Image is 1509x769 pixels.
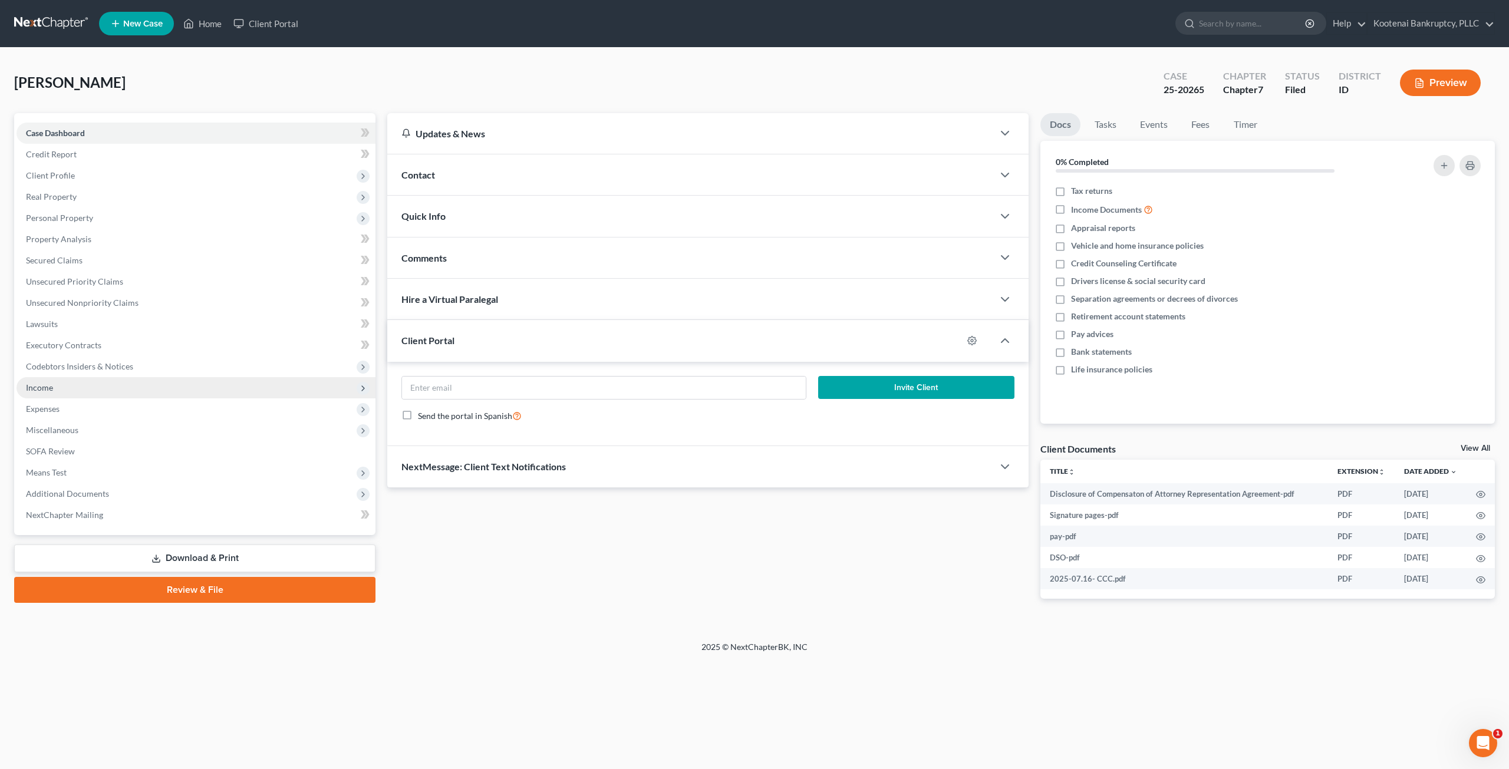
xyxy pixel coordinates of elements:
[1085,113,1126,136] a: Tasks
[26,446,75,456] span: SOFA Review
[401,169,435,180] span: Contact
[1131,113,1177,136] a: Events
[14,577,375,603] a: Review & File
[1395,483,1467,504] td: [DATE]
[402,377,806,399] input: Enter email
[26,361,133,371] span: Codebtors Insiders & Notices
[1071,258,1177,269] span: Credit Counseling Certificate
[1395,568,1467,589] td: [DATE]
[1071,185,1112,197] span: Tax returns
[1328,568,1395,589] td: PDF
[1328,526,1395,547] td: PDF
[401,252,447,263] span: Comments
[1328,547,1395,568] td: PDF
[1071,346,1132,358] span: Bank statements
[26,382,53,392] span: Income
[1071,222,1135,234] span: Appraisal reports
[26,255,83,265] span: Secured Claims
[1056,157,1109,167] strong: 0% Completed
[14,74,126,91] span: [PERSON_NAME]
[1378,468,1385,476] i: unfold_more
[1040,483,1328,504] td: Disclosure of Compensaton of Attorney Representation Agreement-pdf
[818,376,1014,400] button: Invite Client
[17,504,375,526] a: NextChapter Mailing
[1040,504,1328,526] td: Signature pages-pdf
[1461,444,1490,453] a: View All
[1182,113,1220,136] a: Fees
[1258,84,1263,95] span: 7
[1327,13,1366,34] a: Help
[17,313,375,335] a: Lawsuits
[1395,526,1467,547] td: [DATE]
[1071,275,1205,287] span: Drivers license & social security card
[1368,13,1494,34] a: Kootenai Bankruptcy, PLLC
[1285,70,1320,83] div: Status
[1071,204,1142,216] span: Income Documents
[14,544,375,572] a: Download & Print
[123,19,163,28] span: New Case
[401,127,979,140] div: Updates & News
[1040,547,1328,568] td: DSO-pdf
[1164,70,1204,83] div: Case
[26,467,67,477] span: Means Test
[401,210,446,222] span: Quick Info
[1400,70,1481,96] button: Preview
[401,461,566,472] span: NextMessage: Client Text Notifications
[1224,113,1267,136] a: Timer
[26,213,93,223] span: Personal Property
[1223,83,1266,97] div: Chapter
[26,128,85,138] span: Case Dashboard
[26,234,91,244] span: Property Analysis
[26,510,103,520] span: NextChapter Mailing
[26,319,58,329] span: Lawsuits
[17,144,375,165] a: Credit Report
[17,250,375,271] a: Secured Claims
[1040,526,1328,547] td: pay-pdf
[228,13,304,34] a: Client Portal
[177,13,228,34] a: Home
[17,271,375,292] a: Unsecured Priority Claims
[1040,443,1116,455] div: Client Documents
[1223,70,1266,83] div: Chapter
[26,192,77,202] span: Real Property
[1404,467,1457,476] a: Date Added expand_more
[1071,240,1204,252] span: Vehicle and home insurance policies
[1199,12,1307,34] input: Search by name...
[1164,83,1204,97] div: 25-20265
[1068,468,1075,476] i: unfold_more
[1071,311,1185,322] span: Retirement account statements
[1071,328,1113,340] span: Pay advices
[26,170,75,180] span: Client Profile
[26,425,78,435] span: Miscellaneous
[17,292,375,313] a: Unsecured Nonpriority Claims
[401,293,498,305] span: Hire a Virtual Paralegal
[1469,729,1497,757] iframe: Intercom live chat
[1339,70,1381,83] div: District
[1395,547,1467,568] td: [DATE]
[26,489,109,499] span: Additional Documents
[401,335,454,346] span: Client Portal
[1285,83,1320,97] div: Filed
[418,411,512,421] span: Send the portal in Spanish
[1071,364,1152,375] span: Life insurance policies
[17,335,375,356] a: Executory Contracts
[419,641,1090,662] div: 2025 © NextChapterBK, INC
[17,229,375,250] a: Property Analysis
[26,404,60,414] span: Expenses
[26,340,101,350] span: Executory Contracts
[1328,483,1395,504] td: PDF
[26,298,139,308] span: Unsecured Nonpriority Claims
[1493,729,1503,738] span: 1
[1040,113,1080,136] a: Docs
[1395,504,1467,526] td: [DATE]
[1328,504,1395,526] td: PDF
[26,149,77,159] span: Credit Report
[17,441,375,462] a: SOFA Review
[17,123,375,144] a: Case Dashboard
[1450,468,1457,476] i: expand_more
[1050,467,1075,476] a: Titleunfold_more
[26,276,123,286] span: Unsecured Priority Claims
[1040,568,1328,589] td: 2025-07.16- CCC.pdf
[1337,467,1385,476] a: Extensionunfold_more
[1071,293,1238,305] span: Separation agreements or decrees of divorces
